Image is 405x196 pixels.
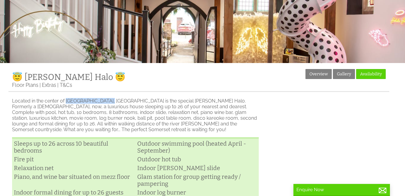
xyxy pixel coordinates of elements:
[12,155,135,164] li: Fire pit
[333,69,355,79] a: Gallery
[12,139,135,155] li: Sleeps up to 26 across 10 beautiful bedrooms
[12,72,125,82] a: 😇 [PERSON_NAME] Halo 😇
[135,139,259,155] li: Outdoor swimming pool (heated April - September)
[356,69,386,79] a: Availability
[60,82,72,88] a: T&Cs
[135,172,259,188] li: Glam station for group getting ready / pampering
[12,172,135,181] li: Piano, and wine bar situated on mezz floor
[135,155,259,164] li: Outdoor hot tub
[12,82,38,88] a: Floor Plans
[296,187,387,192] p: Enquire Now
[135,164,259,172] li: Indoor [PERSON_NAME] slide
[12,164,135,172] li: Relaxation net
[42,82,56,88] a: Extras
[305,69,332,79] a: Overview
[12,98,259,132] p: Located in the center of [GEOGRAPHIC_DATA], [GEOGRAPHIC_DATA] is the special [PERSON_NAME] Halo. ...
